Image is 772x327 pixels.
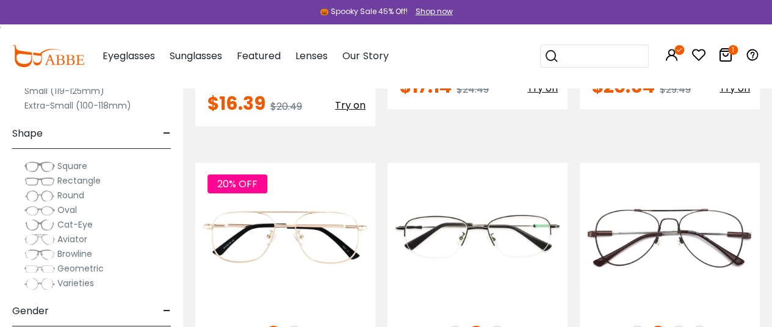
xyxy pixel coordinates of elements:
img: Oval.png [24,204,55,217]
button: Try on [720,77,750,99]
img: Cat-Eye.png [24,219,55,231]
span: Try on [527,81,558,95]
span: $24.49 [456,82,489,96]
span: Try on [720,81,750,95]
img: Aviator.png [24,234,55,246]
span: Browline [57,248,92,260]
span: Eyeglasses [103,49,155,63]
span: Aviator [57,233,87,245]
span: $16.39 [207,90,265,117]
span: Rectangle [57,174,101,187]
span: - [163,119,171,148]
img: Black Joshua - Metal ,Adjust Nose Pads [388,163,568,313]
span: $20.49 [270,99,302,113]
span: Gender [12,296,49,326]
span: Featured [237,49,281,63]
img: abbeglasses.com [12,45,84,67]
span: Geometric [57,262,104,275]
span: $29.49 [660,82,691,96]
div: Shop now [416,6,453,17]
label: Extra-Small (100-118mm) [24,98,131,113]
a: Shop now [409,6,453,16]
img: Varieties.png [24,278,55,290]
img: Square.png [24,160,55,173]
img: Rectangle.png [24,175,55,187]
img: Brown Hunter - Metal ,Adjust Nose Pads [580,163,760,313]
span: - [163,296,171,326]
img: Browline.png [24,248,55,261]
span: Square [57,160,87,172]
span: Varieties [57,277,94,289]
img: Round.png [24,190,55,202]
span: 20% OFF [207,174,267,193]
img: Geometric.png [24,263,55,275]
span: Oval [57,204,77,216]
span: Cat-Eye [57,218,93,231]
span: Sunglasses [170,49,222,63]
button: Try on [335,95,366,117]
span: Round [57,189,84,201]
span: Lenses [295,49,328,63]
span: Shape [12,119,43,148]
i: 1 [728,45,738,55]
img: Gold Gatewood - Metal ,Adjust Nose Pads [195,163,375,313]
div: 🎃 Spooky Sale 45% Off! [320,6,408,17]
label: Small (119-125mm) [24,84,104,98]
span: Our Story [342,49,388,63]
button: Try on [527,77,558,99]
a: 1 [718,50,733,64]
span: Try on [335,98,366,112]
